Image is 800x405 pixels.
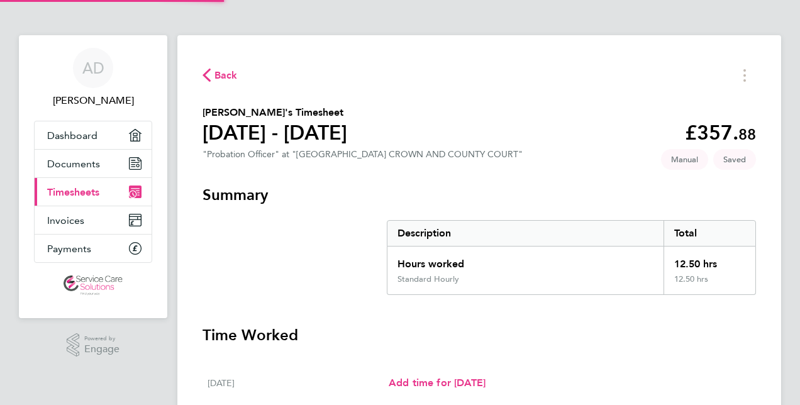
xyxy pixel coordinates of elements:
span: Dashboard [47,130,97,141]
div: [DATE] [208,375,389,391]
nav: Main navigation [19,35,167,318]
div: 12.50 hrs [664,247,755,274]
a: Timesheets [35,178,152,206]
a: Add time for [DATE] [389,375,486,391]
h3: Time Worked [203,325,756,345]
span: Payments [47,243,91,255]
div: Standard Hourly [397,274,459,284]
img: servicecare-logo-retina.png [64,275,123,296]
button: Timesheets Menu [733,65,756,85]
h3: Summary [203,185,756,205]
h1: [DATE] - [DATE] [203,120,347,145]
span: This timesheet was manually created. [661,149,708,170]
span: This timesheet is Saved. [713,149,756,170]
h2: [PERSON_NAME]'s Timesheet [203,105,347,120]
a: Invoices [35,206,152,234]
span: Engage [84,344,119,355]
span: Powered by [84,333,119,344]
button: Back [203,67,238,83]
div: 12.50 hrs [664,274,755,294]
div: Hours worked [387,247,664,274]
span: Invoices [47,214,84,226]
div: Summary [387,220,756,295]
span: Timesheets [47,186,99,198]
a: Powered byEngage [67,333,120,357]
a: AD[PERSON_NAME] [34,48,152,108]
a: Payments [35,235,152,262]
span: AD [82,60,104,76]
a: Go to home page [34,275,152,296]
div: Total [664,221,755,246]
div: "Probation Officer" at "[GEOGRAPHIC_DATA] CROWN AND COUNTY COURT" [203,149,523,160]
div: Description [387,221,664,246]
span: Alicia Diyyo [34,93,152,108]
span: Documents [47,158,100,170]
a: Dashboard [35,121,152,149]
span: Add time for [DATE] [389,377,486,389]
span: Back [214,68,238,83]
span: 88 [738,125,756,143]
app-decimal: £357. [685,121,756,145]
a: Documents [35,150,152,177]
